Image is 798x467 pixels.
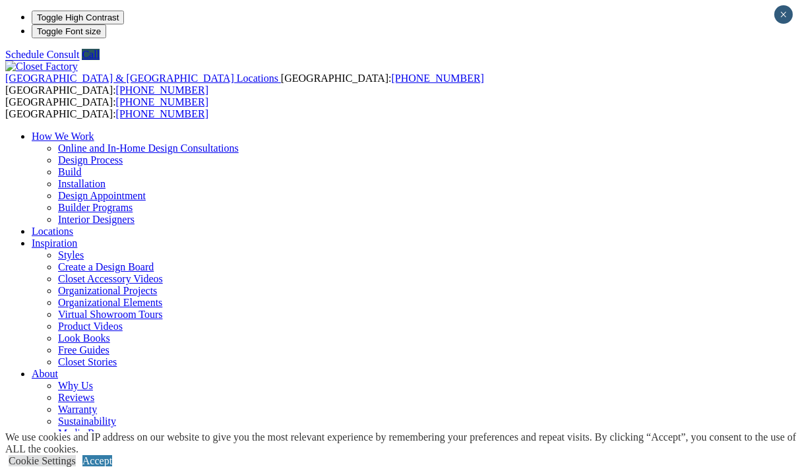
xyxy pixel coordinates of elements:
[116,108,208,119] a: [PHONE_NUMBER]
[58,190,146,201] a: Design Appointment
[58,380,93,391] a: Why Us
[58,392,94,403] a: Reviews
[116,84,208,96] a: [PHONE_NUMBER]
[58,178,106,189] a: Installation
[37,26,101,36] span: Toggle Font size
[58,416,116,427] a: Sustainability
[5,73,484,96] span: [GEOGRAPHIC_DATA]: [GEOGRAPHIC_DATA]:
[32,226,73,237] a: Locations
[32,11,124,24] button: Toggle High Contrast
[58,344,109,356] a: Free Guides
[58,154,123,166] a: Design Process
[58,427,113,439] a: Media Room
[32,368,58,379] a: About
[116,96,208,108] a: [PHONE_NUMBER]
[32,131,94,142] a: How We Work
[5,61,78,73] img: Closet Factory
[58,332,110,344] a: Look Books
[37,13,119,22] span: Toggle High Contrast
[82,455,112,466] a: Accept
[58,202,133,213] a: Builder Programs
[82,49,100,60] a: Call
[58,321,123,332] a: Product Videos
[5,73,281,84] a: [GEOGRAPHIC_DATA] & [GEOGRAPHIC_DATA] Locations
[5,49,79,60] a: Schedule Consult
[5,96,208,119] span: [GEOGRAPHIC_DATA]: [GEOGRAPHIC_DATA]:
[58,309,163,320] a: Virtual Showroom Tours
[58,404,97,415] a: Warranty
[58,285,157,296] a: Organizational Projects
[32,24,106,38] button: Toggle Font size
[391,73,483,84] a: [PHONE_NUMBER]
[58,297,162,308] a: Organizational Elements
[58,261,154,272] a: Create a Design Board
[32,237,77,249] a: Inspiration
[5,73,278,84] span: [GEOGRAPHIC_DATA] & [GEOGRAPHIC_DATA] Locations
[58,249,84,261] a: Styles
[5,431,798,455] div: We use cookies and IP address on our website to give you the most relevant experience by remember...
[58,142,239,154] a: Online and In-Home Design Consultations
[58,356,117,367] a: Closet Stories
[58,273,163,284] a: Closet Accessory Videos
[58,166,82,177] a: Build
[774,5,793,24] button: Close
[9,455,76,466] a: Cookie Settings
[58,214,135,225] a: Interior Designers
